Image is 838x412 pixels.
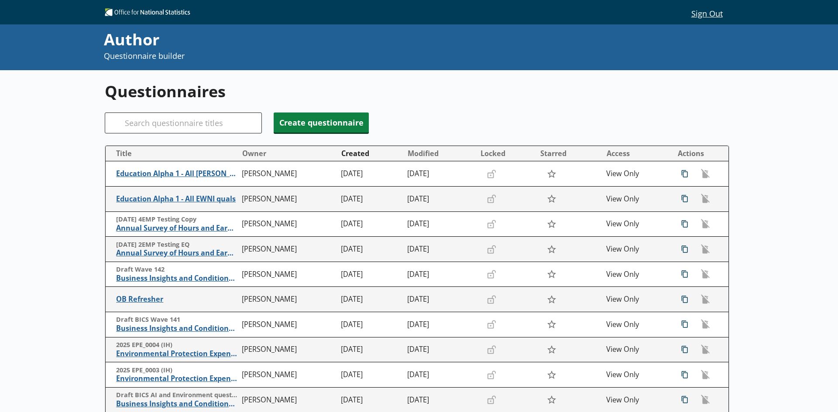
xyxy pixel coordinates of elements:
[238,362,338,388] td: [PERSON_NAME]
[603,262,669,287] td: View Only
[116,169,237,178] span: Education Alpha 1 - All [PERSON_NAME]
[542,291,561,308] button: Star
[337,237,404,262] td: [DATE]
[404,187,477,212] td: [DATE]
[116,194,237,204] span: Education Alpha 1 - All EWNI quals
[603,211,669,237] td: View Only
[238,211,338,237] td: [PERSON_NAME]
[603,312,669,337] td: View Only
[116,399,237,409] span: Business Insights and Conditions Survey (BICS)
[542,191,561,207] button: Star
[109,146,238,160] button: Title
[404,211,477,237] td: [DATE]
[337,211,404,237] td: [DATE]
[337,287,404,312] td: [DATE]
[238,237,338,262] td: [PERSON_NAME]
[105,81,729,102] h1: Questionnaires
[116,391,237,399] span: Draft BICS AI and Environment questions
[542,216,561,232] button: Star
[537,146,602,160] button: Starred
[238,262,338,287] td: [PERSON_NAME]
[337,161,404,187] td: [DATE]
[404,287,477,312] td: [DATE]
[542,392,561,408] button: Star
[116,324,237,333] span: Business Insights and Conditions Survey (BICS)
[116,341,237,349] span: 2025 EPE_0004 (IH)
[404,237,477,262] td: [DATE]
[104,51,564,61] p: Questionnaire builder
[238,312,338,337] td: [PERSON_NAME]
[116,241,237,249] span: [DATE] 2EMP Testing EQ
[404,312,477,337] td: [DATE]
[542,316,561,333] button: Star
[542,241,561,257] button: Star
[116,366,237,375] span: 2025 EPE_0003 (IH)
[116,374,237,383] span: Environmental Protection Expenditure
[238,187,338,212] td: [PERSON_NAME]
[116,224,237,233] span: Annual Survey of Hours and Earnings ([PERSON_NAME])
[603,337,669,362] td: View Only
[603,237,669,262] td: View Only
[238,287,338,312] td: [PERSON_NAME]
[337,337,404,362] td: [DATE]
[404,146,476,160] button: Modified
[116,249,237,258] span: Annual Survey of Hours and Earnings ([PERSON_NAME])
[337,262,404,287] td: [DATE]
[337,312,404,337] td: [DATE]
[338,146,403,160] button: Created
[669,146,728,161] th: Actions
[603,362,669,388] td: View Only
[238,161,338,187] td: [PERSON_NAME]
[603,187,669,212] td: View Only
[337,187,404,212] td: [DATE]
[477,146,536,160] button: Locked
[404,262,477,287] td: [DATE]
[239,146,337,160] button: Owner
[404,362,477,388] td: [DATE]
[603,161,669,187] td: View Only
[404,337,477,362] td: [DATE]
[116,215,237,224] span: [DATE] 4EMP Testing Copy
[105,112,262,133] input: Search questionnaire titles
[542,341,561,358] button: Star
[684,6,729,20] button: Sign Out
[274,112,369,133] button: Create questionnaire
[116,274,237,283] span: Business Insights and Conditions Survey (BICS)
[116,295,237,304] span: OB Refresher
[542,366,561,383] button: Star
[104,29,564,51] div: Author
[116,349,237,358] span: Environmental Protection Expenditure
[404,161,477,187] td: [DATE]
[116,266,237,274] span: Draft Wave 142
[542,166,561,182] button: Star
[337,362,404,388] td: [DATE]
[542,266,561,283] button: Star
[603,287,669,312] td: View Only
[238,337,338,362] td: [PERSON_NAME]
[116,316,237,324] span: Draft BICS Wave 141
[603,146,669,160] button: Access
